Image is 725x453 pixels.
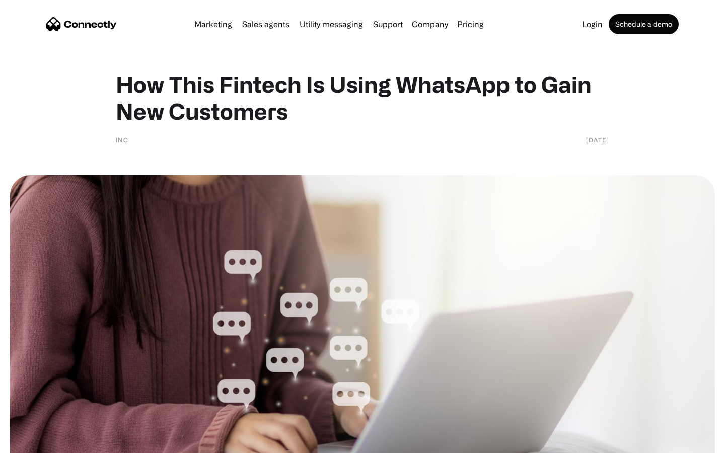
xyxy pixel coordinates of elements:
[369,20,407,28] a: Support
[296,20,367,28] a: Utility messaging
[190,20,236,28] a: Marketing
[20,435,60,449] ul: Language list
[578,20,607,28] a: Login
[412,17,448,31] div: Company
[238,20,294,28] a: Sales agents
[453,20,488,28] a: Pricing
[609,14,679,34] a: Schedule a demo
[10,435,60,449] aside: Language selected: English
[116,70,609,125] h1: How This Fintech Is Using WhatsApp to Gain New Customers
[116,135,128,145] div: INC
[586,135,609,145] div: [DATE]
